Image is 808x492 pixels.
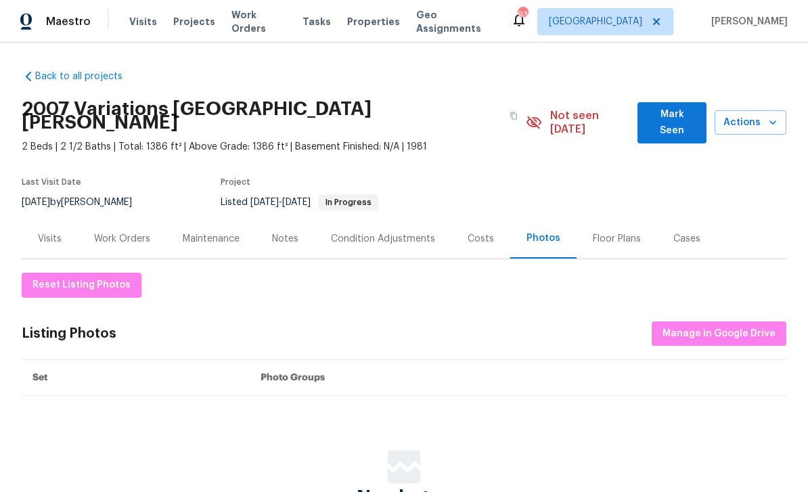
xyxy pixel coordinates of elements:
[331,232,435,246] div: Condition Adjustments
[637,102,706,143] button: Mark Seen
[22,273,141,298] button: Reset Listing Photos
[652,321,786,346] button: Manage in Google Drive
[221,198,378,207] span: Listed
[302,17,331,26] span: Tasks
[22,70,152,83] a: Back to all projects
[22,194,148,210] div: by [PERSON_NAME]
[221,178,250,186] span: Project
[663,326,776,342] span: Manage in Google Drive
[173,15,215,28] span: Projects
[648,106,695,139] span: Mark Seen
[38,232,62,246] div: Visits
[725,114,776,131] span: Actions
[250,360,786,396] th: Photo Groups
[550,109,629,136] span: Not seen [DATE]
[22,178,81,186] span: Last Visit Date
[320,198,377,206] span: In Progress
[501,104,526,128] button: Copy Address
[22,140,526,154] span: 2 Beds | 2 1/2 Baths | Total: 1386 ft² | Above Grade: 1386 ft² | Basement Finished: N/A | 1981
[518,8,527,22] div: 93
[250,198,311,207] span: -
[129,15,157,28] span: Visits
[673,232,700,246] div: Cases
[468,232,494,246] div: Costs
[46,15,91,28] span: Maestro
[706,15,788,28] span: [PERSON_NAME]
[183,232,240,246] div: Maintenance
[250,198,279,207] span: [DATE]
[22,198,50,207] span: [DATE]
[526,231,560,245] div: Photos
[22,360,250,396] th: Set
[549,15,642,28] span: [GEOGRAPHIC_DATA]
[715,110,786,135] button: Actions
[347,15,400,28] span: Properties
[231,8,286,35] span: Work Orders
[416,8,495,35] span: Geo Assignments
[282,198,311,207] span: [DATE]
[22,102,501,129] h2: 2007 Variations [GEOGRAPHIC_DATA][PERSON_NAME]
[94,232,150,246] div: Work Orders
[32,277,131,294] span: Reset Listing Photos
[593,232,641,246] div: Floor Plans
[22,327,116,340] div: Listing Photos
[272,232,298,246] div: Notes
